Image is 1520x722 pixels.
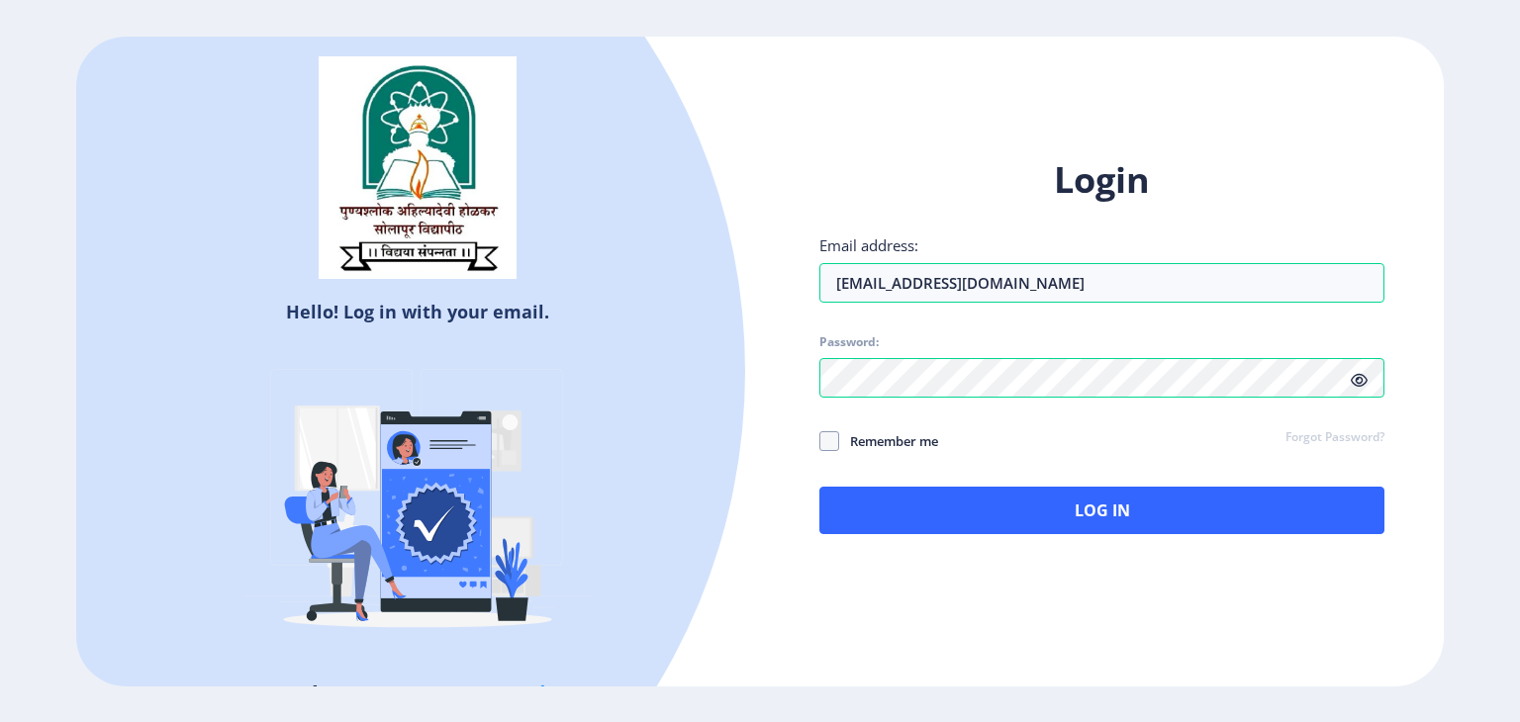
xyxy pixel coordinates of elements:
input: Email address [819,263,1384,303]
a: Register [500,678,590,708]
label: Email address: [819,235,918,255]
h1: Login [819,156,1384,204]
img: Verified-rafiki.svg [244,331,591,677]
h5: Don't have an account? [91,677,745,709]
a: Forgot Password? [1285,429,1384,447]
span: Remember me [839,429,938,453]
label: Password: [819,334,879,350]
button: Log In [819,487,1384,534]
img: sulogo.png [319,56,517,280]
